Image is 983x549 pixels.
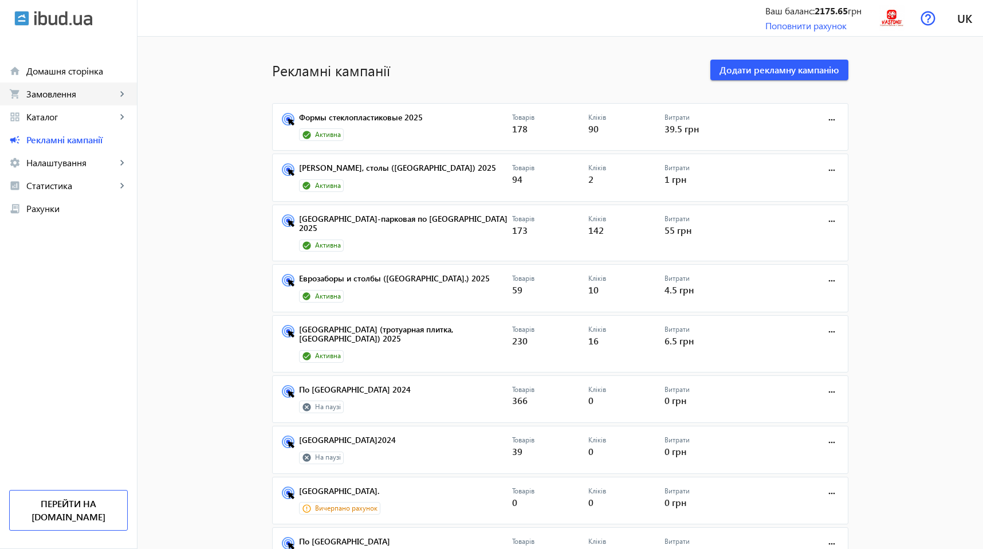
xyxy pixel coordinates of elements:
[765,5,862,17] div: Ваш баланс: грн
[664,274,741,284] p: Витрати
[664,113,741,123] p: Витрати
[512,113,588,123] p: Товарів
[588,224,604,236] span: 142
[512,173,522,185] span: 94
[664,436,741,445] p: Витрати
[588,325,664,335] p: Кліків
[588,487,664,496] p: Кліків
[664,163,741,173] p: Витрати
[588,123,599,135] span: 90
[664,284,694,296] span: 4.5 грн
[116,180,128,191] mat-icon: keyboard_arrow_right
[588,537,664,547] p: Кліків
[9,203,21,214] mat-icon: receipt_long
[588,113,664,123] p: Кліків
[299,325,512,350] a: [GEOGRAPHIC_DATA] (тротуарная плитка, [GEOGRAPHIC_DATA]) 2025
[512,537,588,547] p: Товарів
[512,487,588,496] p: Товарів
[315,504,378,513] span: Вичерпано рахунок
[588,394,593,406] span: 0
[588,445,593,457] span: 0
[664,487,741,496] p: Витрати
[315,453,341,462] span: На паузі
[825,326,838,338] mat-icon: more_horiz
[825,113,838,126] mat-icon: more_horiz
[26,134,128,146] span: Рекламні кампанії
[26,65,128,77] span: Домашня сторінка
[664,173,686,185] span: 1 грн
[14,11,29,26] img: ibud.svg
[512,123,528,135] span: 178
[9,65,21,77] mat-icon: home
[588,335,599,347] span: 16
[710,60,848,80] button: Додати рекламну кампанію
[825,274,838,287] mat-icon: more_horiz
[588,385,664,395] p: Кліків
[315,181,341,191] span: Активна
[719,64,839,76] span: Додати рекламну кампанію
[815,5,848,17] b: 2175.65
[299,436,512,452] a: [GEOGRAPHIC_DATA]2024
[34,11,92,26] img: ibud_text.svg
[512,445,522,457] span: 39
[588,214,664,224] p: Кліків
[315,351,341,361] span: Активна
[315,292,341,301] span: Активна
[512,224,528,236] span: 173
[664,496,686,508] span: 0 грн
[9,111,21,123] mat-icon: grid_view
[26,88,116,100] span: Замовлення
[512,496,517,508] span: 0
[825,164,838,177] mat-icon: more_horiz
[825,386,838,398] mat-icon: more_horiz
[957,11,972,25] span: uk
[921,11,935,26] img: help.svg
[299,274,512,290] a: Еврозаборы и столбы ([GEOGRAPHIC_DATA].) 2025
[825,436,838,449] mat-icon: more_horiz
[588,284,599,296] span: 10
[825,215,838,228] mat-icon: more_horiz
[9,180,21,191] mat-icon: analytics
[512,335,528,347] span: 230
[512,214,588,224] p: Товарів
[9,490,128,531] a: Перейти на [DOMAIN_NAME]
[588,173,593,185] span: 2
[26,180,116,191] span: Статистика
[664,537,741,547] p: Витрати
[315,402,341,412] span: На паузі
[512,325,588,335] p: Товарів
[116,111,128,123] mat-icon: keyboard_arrow_right
[512,284,522,296] span: 59
[825,487,838,500] mat-icon: more_horiz
[664,123,699,135] span: 39.5 грн
[664,445,686,457] span: 0 грн
[512,274,588,284] p: Товарів
[299,163,512,179] a: [PERSON_NAME], столы ([GEOGRAPHIC_DATA]) 2025
[9,88,21,100] mat-icon: shopping_cart
[299,214,512,240] a: [GEOGRAPHIC_DATA]-парковая по [GEOGRAPHIC_DATA] 2025
[588,163,664,173] p: Кліків
[272,60,699,80] h1: Рекламні кампанії
[116,157,128,168] mat-icon: keyboard_arrow_right
[664,385,741,395] p: Витрати
[588,496,593,508] span: 0
[512,394,528,406] span: 366
[512,385,588,395] p: Товарів
[299,385,512,401] a: По [GEOGRAPHIC_DATA] 2024
[9,134,21,146] mat-icon: campaign
[664,394,686,406] span: 0 грн
[299,487,512,503] a: [GEOGRAPHIC_DATA].
[664,325,741,335] p: Витрати
[116,88,128,100] mat-icon: keyboard_arrow_right
[299,113,512,129] a: Формы стеклопластиковые 2025
[9,157,21,168] mat-icon: settings
[588,436,664,445] p: Кліків
[315,130,341,140] span: Активна
[512,436,588,445] p: Товарів
[315,241,341,250] span: Активна
[765,19,847,32] a: Поповнити рахунок
[879,5,905,31] img: 100585fa8f47e810197627699119449-18e2999891.jpg
[588,274,664,284] p: Кліків
[26,157,116,168] span: Налаштування
[512,163,588,173] p: Товарів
